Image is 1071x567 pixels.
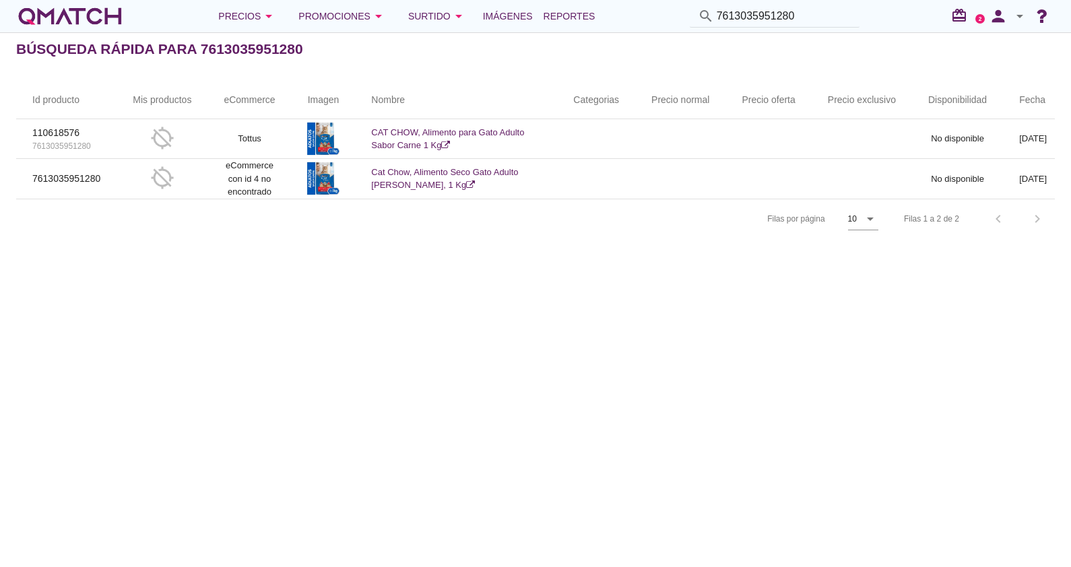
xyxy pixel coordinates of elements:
[371,167,518,191] a: Cat Chow, Alimento Seco Gato Adulto [PERSON_NAME], 1 Kg
[544,8,595,24] span: Reportes
[408,8,467,24] div: Surtido
[32,126,100,140] p: 110618576
[483,8,533,24] span: Imágenes
[261,8,277,24] i: arrow_drop_down
[207,3,288,30] button: Precios
[979,15,982,22] text: 2
[1003,119,1063,159] td: [DATE]
[218,8,277,24] div: Precios
[1003,159,1063,199] td: [DATE]
[725,81,811,119] th: Precio oferta: Not sorted.
[862,211,878,227] i: arrow_drop_down
[632,199,878,238] div: Filas por página
[288,3,397,30] button: Promociones
[848,213,857,225] div: 10
[635,81,725,119] th: Precio normal: Not sorted.
[812,81,912,119] th: Precio exclusivo: Not sorted.
[207,159,291,199] td: eCommerce con id 4 no encontrado
[451,8,467,24] i: arrow_drop_down
[355,81,557,119] th: Nombre: Not sorted.
[397,3,478,30] button: Surtido
[975,14,985,24] a: 2
[985,7,1012,26] i: person
[298,8,387,24] div: Promociones
[904,213,959,225] div: Filas 1 a 2 de 2
[912,119,1003,159] td: No disponible
[478,3,538,30] a: Imágenes
[16,38,303,60] h2: Búsqueda rápida para 7613035951280
[698,8,714,24] i: search
[557,81,635,119] th: Categorias: Not sorted.
[16,3,124,30] a: white-qmatch-logo
[538,3,601,30] a: Reportes
[32,140,100,152] p: 7613035951280
[912,159,1003,199] td: No disponible
[912,81,1003,119] th: Disponibilidad: Not sorted.
[717,5,851,27] input: Buscar productos
[371,127,524,151] a: CAT CHOW, Alimento para Gato Adulto Sabor Carne 1 Kg
[1003,81,1063,119] th: Fecha: Not sorted.
[117,81,207,119] th: Mis productos: Not sorted.
[1012,8,1028,24] i: arrow_drop_down
[292,81,356,119] th: Imagen: Not sorted.
[16,81,117,119] th: Id producto: Not sorted.
[370,8,387,24] i: arrow_drop_down
[207,81,291,119] th: eCommerce: Not sorted.
[150,126,174,150] i: gps_off
[207,119,291,159] td: Tottus
[150,166,174,190] i: gps_off
[32,172,100,186] p: 7613035951280
[951,7,973,24] i: redeem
